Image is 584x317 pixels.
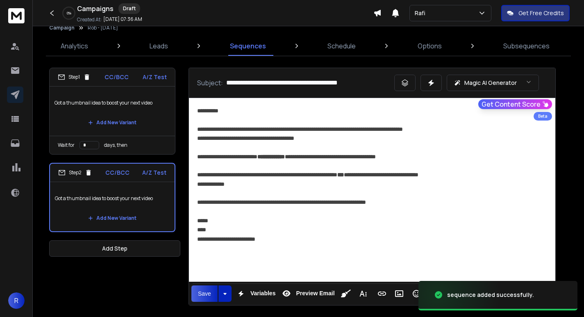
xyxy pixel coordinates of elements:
[82,210,143,226] button: Add New Variant
[498,36,554,56] a: Subsequences
[478,99,552,109] button: Get Content Score
[143,73,167,81] p: A/Z Test
[145,36,173,56] a: Leads
[8,292,25,309] button: R
[105,169,130,177] p: CC/BCC
[233,285,277,302] button: Variables
[55,91,170,114] p: Got a thumbnail idea to boost your next video
[327,41,356,51] p: Schedule
[518,9,564,17] p: Get Free Credits
[464,79,517,87] p: Magic AI Generator
[503,41,550,51] p: Subsequences
[323,36,361,56] a: Schedule
[58,73,91,81] div: Step 1
[230,41,266,51] p: Sequences
[534,112,552,121] div: Beta
[67,11,71,16] p: 0 %
[413,36,447,56] a: Options
[415,9,429,17] p: Rafi
[501,5,570,21] button: Get Free Credits
[56,36,93,56] a: Analytics
[294,290,336,297] span: Preview Email
[77,4,114,14] h1: Campaigns
[447,291,534,299] div: sequence added successfully.
[279,285,336,302] button: Preview Email
[225,36,271,56] a: Sequences
[82,114,143,131] button: Add New Variant
[191,285,218,302] button: Save
[118,3,140,14] div: Draft
[418,41,442,51] p: Options
[103,16,142,23] p: [DATE] 07:36 AM
[55,187,170,210] p: Got a thumbnail idea to boost your next video
[58,142,75,148] p: Wait for
[355,285,371,302] button: More Text
[61,41,88,51] p: Analytics
[77,16,102,23] p: Created At:
[104,142,127,148] p: days, then
[249,290,277,297] span: Variables
[58,169,92,176] div: Step 2
[49,25,75,31] button: Campaign
[88,25,118,31] p: Rob - [DATE]
[49,163,175,232] li: Step2CC/BCCA/Z TestGot a thumbnail idea to boost your next videoAdd New Variant
[150,41,168,51] p: Leads
[49,240,180,257] button: Add Step
[49,68,175,155] li: Step1CC/BCCA/Z TestGot a thumbnail idea to boost your next videoAdd New VariantWait fordays, then
[447,75,539,91] button: Magic AI Generator
[197,78,223,88] p: Subject:
[142,169,166,177] p: A/Z Test
[105,73,129,81] p: CC/BCC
